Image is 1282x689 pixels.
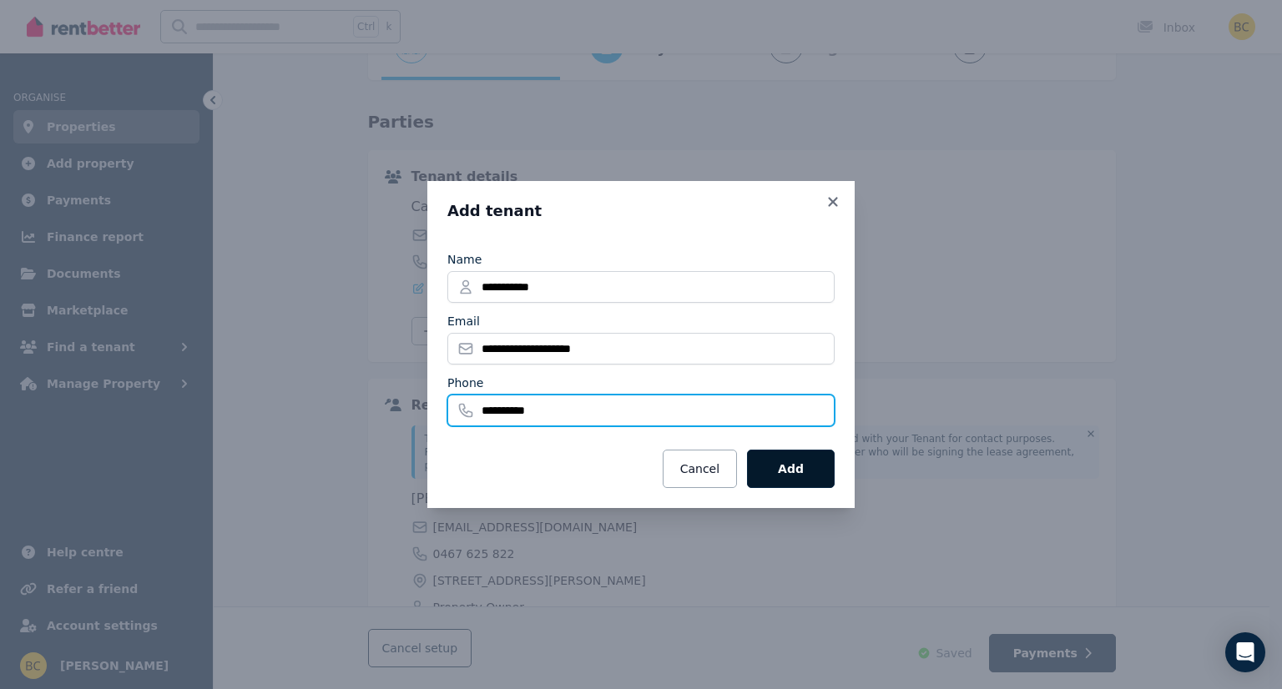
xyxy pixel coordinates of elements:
label: Email [447,313,480,329]
button: Add [747,450,835,488]
label: Phone [447,375,483,391]
button: Cancel [663,450,737,488]
div: Open Intercom Messenger [1225,632,1265,672]
label: Name [447,251,482,268]
h3: Add tenant [447,201,835,221]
